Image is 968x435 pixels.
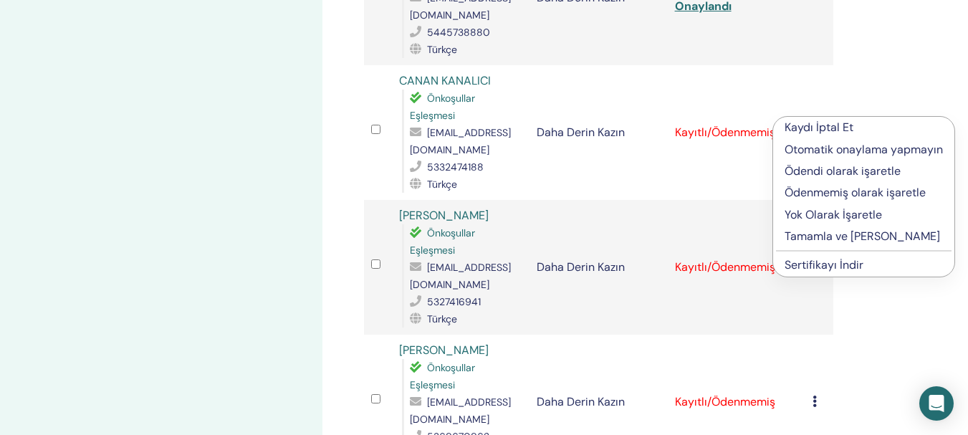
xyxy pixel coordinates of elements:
[785,229,940,244] font: Tamamla ve [PERSON_NAME]
[785,185,926,200] font: Ödenmemiş olarak işaretle
[537,125,625,140] font: Daha Derin Kazın
[785,207,882,222] font: Yok Olarak İşaretle
[785,257,863,272] a: Sertifikayı İndir
[399,343,489,358] a: [PERSON_NAME]
[410,261,511,291] font: [EMAIL_ADDRESS][DOMAIN_NAME]
[785,142,943,157] font: Otomatik onaylama yapmayın
[410,396,511,426] font: [EMAIL_ADDRESS][DOMAIN_NAME]
[427,312,457,325] font: Türkçe
[399,73,491,88] a: CANAN KANALICI
[537,259,625,274] font: Daha Derin Kazın
[427,161,484,173] font: 5332474188
[410,92,475,122] font: Önkoşullar Eşleşmesi
[427,43,457,56] font: Türkçe
[427,178,457,191] font: Türkçe
[919,386,954,421] div: Intercom Messenger'ı açın
[537,394,625,409] font: Daha Derin Kazın
[427,295,481,308] font: 5327416941
[410,126,511,156] font: [EMAIL_ADDRESS][DOMAIN_NAME]
[399,208,489,223] a: [PERSON_NAME]
[427,26,490,39] font: 5445738880
[785,163,901,178] font: Ödendi olarak işaretle
[410,226,475,257] font: Önkoşullar Eşleşmesi
[785,120,853,135] font: Kaydı İptal Et
[410,361,475,391] font: Önkoşullar Eşleşmesi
